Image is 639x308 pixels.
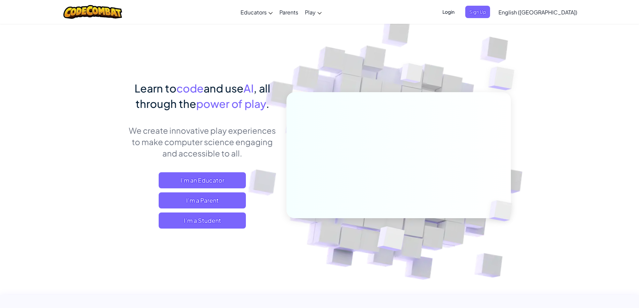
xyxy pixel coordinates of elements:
a: Parents [276,3,302,21]
a: I'm an Educator [159,172,246,188]
span: . [266,97,269,110]
span: Play [305,9,316,16]
p: We create innovative play experiences to make computer science engaging and accessible to all. [128,125,276,159]
img: Overlap cubes [388,50,436,100]
a: I'm a Parent [159,192,246,208]
span: AI [244,81,254,95]
span: code [176,81,204,95]
span: Learn to [135,81,176,95]
button: Login [438,6,459,18]
a: Educators [237,3,276,21]
button: Sign Up [465,6,490,18]
span: Educators [241,9,267,16]
span: and use [204,81,244,95]
img: CodeCombat logo [63,5,122,19]
img: Overlap cubes [475,50,533,107]
a: English ([GEOGRAPHIC_DATA]) [495,3,581,21]
span: power of play [196,97,266,110]
button: I'm a Student [159,212,246,229]
a: Play [302,3,325,21]
span: English ([GEOGRAPHIC_DATA]) [498,9,577,16]
img: Overlap cubes [361,212,421,268]
img: Overlap cubes [478,186,528,235]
